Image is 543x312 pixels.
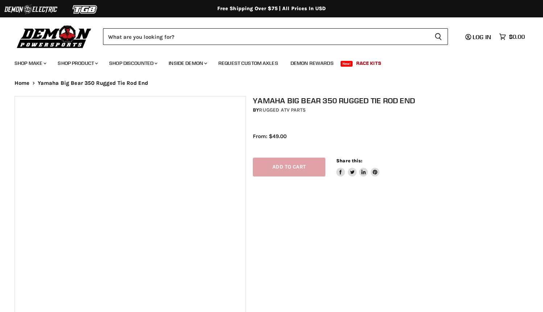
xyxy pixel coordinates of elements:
span: Yamaha Big Bear 350 Rugged Tie Rod End [38,80,148,86]
button: Search [429,28,448,45]
a: Log in [462,34,495,40]
a: Shop Product [52,56,102,71]
form: Product [103,28,448,45]
a: Demon Rewards [285,56,339,71]
img: TGB Logo 2 [58,3,112,16]
input: Search [103,28,429,45]
span: New! [341,61,353,67]
ul: Main menu [9,53,523,71]
span: $0.00 [509,33,525,40]
img: Demon Powersports [15,24,94,49]
a: Race Kits [351,56,387,71]
a: Rugged ATV Parts [259,107,306,113]
a: Inside Demon [163,56,211,71]
a: Request Custom Axles [213,56,284,71]
a: $0.00 [495,32,528,42]
h1: Yamaha Big Bear 350 Rugged Tie Rod End [253,96,535,105]
img: Demon Electric Logo 2 [4,3,58,16]
aside: Share this: [336,158,379,177]
a: Shop Discounted [104,56,162,71]
span: From: $49.00 [253,133,287,140]
span: Log in [473,33,491,41]
span: Share this: [336,158,362,163]
a: Home [15,80,30,86]
div: by [253,106,535,114]
a: Shop Make [9,56,51,71]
